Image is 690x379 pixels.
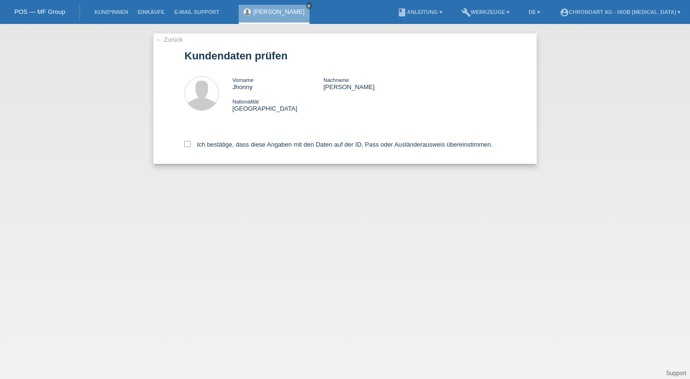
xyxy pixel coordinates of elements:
[232,77,253,83] span: Vorname
[397,8,407,17] i: book
[307,3,311,8] i: close
[156,36,183,43] a: ← Zurück
[253,8,305,15] a: [PERSON_NAME]
[323,76,414,91] div: [PERSON_NAME]
[392,9,447,15] a: bookAnleitung ▾
[232,98,323,112] div: [GEOGRAPHIC_DATA]
[457,9,515,15] a: buildWerkzeuge ▾
[323,77,349,83] span: Nachname
[560,8,569,17] i: account_circle
[306,2,312,9] a: close
[555,9,686,15] a: account_circleChronoart AG - Hiob [MEDICAL_DATA] ▾
[461,8,471,17] i: build
[666,370,686,377] a: Support
[184,141,493,148] label: Ich bestätige, dass diese Angaben mit den Daten auf der ID, Pass oder Ausländerausweis übereinsti...
[184,50,506,62] h1: Kundendaten prüfen
[232,76,323,91] div: Jhonny
[170,9,224,15] a: E-Mail Support
[90,9,133,15] a: Kund*innen
[524,9,545,15] a: DE ▾
[232,99,259,104] span: Nationalität
[133,9,169,15] a: Einkäufe
[14,8,65,15] a: POS — MF Group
